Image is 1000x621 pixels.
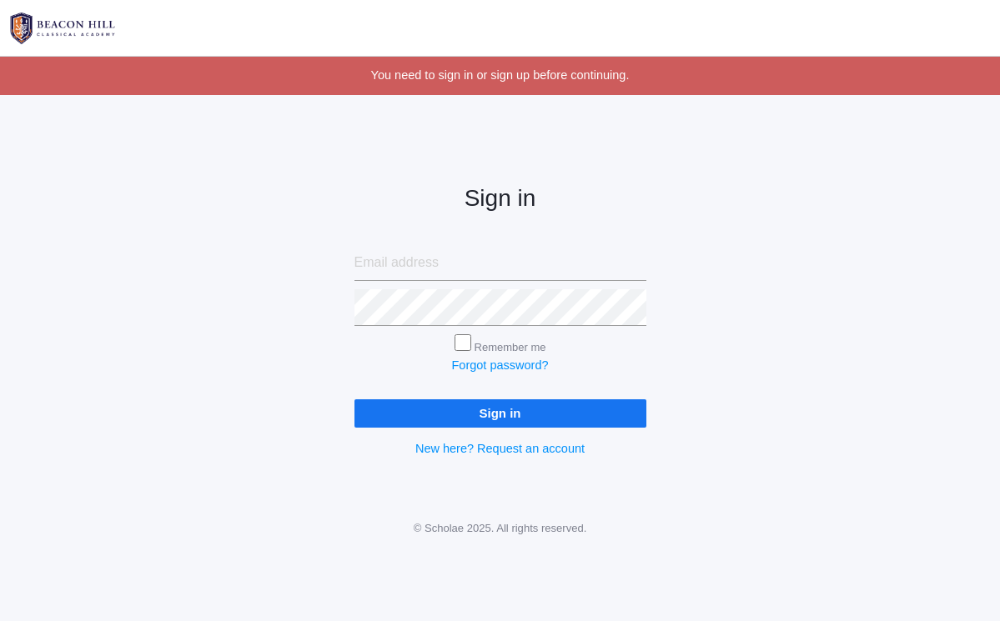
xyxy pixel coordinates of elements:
[415,442,585,455] a: New here? Request an account
[475,341,546,353] label: Remember me
[354,399,646,427] input: Sign in
[451,358,548,372] a: Forgot password?
[354,186,646,212] h2: Sign in
[354,245,646,282] input: Email address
